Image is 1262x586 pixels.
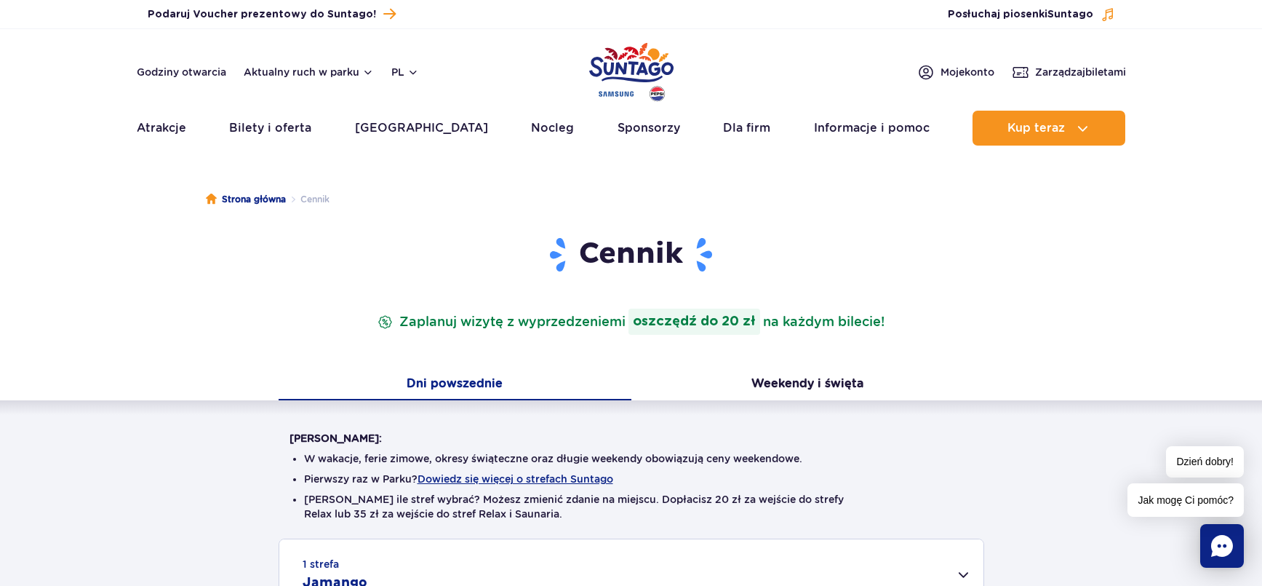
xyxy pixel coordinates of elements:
[1007,122,1065,135] span: Kup teraz
[304,492,959,521] li: [PERSON_NAME] ile stref wybrać? Możesz zmienić zdanie na miejscu. Dopłacisz 20 zł za wejście do s...
[1047,9,1093,20] span: Suntago
[1166,446,1244,478] span: Dzień dobry!
[917,63,994,81] a: Mojekonto
[137,111,186,146] a: Atrakcje
[531,111,574,146] a: Nocleg
[631,370,984,400] button: Weekendy i święta
[418,473,613,485] button: Dowiedz się więcej o strefach Suntago
[375,309,887,335] p: Zaplanuj wizytę z wyprzedzeniem na każdym bilecie!
[355,111,488,146] a: [GEOGRAPHIC_DATA]
[948,7,1093,22] span: Posłuchaj piosenki
[948,7,1115,22] button: Posłuchaj piosenkiSuntago
[1200,524,1244,568] div: Chat
[206,192,286,207] a: Strona główna
[1012,63,1126,81] a: Zarządzajbiletami
[304,451,959,466] li: W wakacje, ferie zimowe, okresy świąteczne oraz długie weekendy obowiązują ceny weekendowe.
[618,111,680,146] a: Sponsorzy
[814,111,930,146] a: Informacje i pomoc
[148,7,376,22] span: Podaruj Voucher prezentowy do Suntago!
[286,192,330,207] li: Cennik
[289,236,973,274] h1: Cennik
[391,65,419,79] button: pl
[973,111,1125,146] button: Kup teraz
[1035,65,1126,79] span: Zarządzaj biletami
[137,65,226,79] a: Godziny otwarcia
[1127,483,1244,517] span: Jak mogę Ci pomóc?
[148,4,396,24] a: Podaruj Voucher prezentowy do Suntago!
[940,65,994,79] span: Moje konto
[289,432,382,444] strong: [PERSON_NAME]:
[229,111,311,146] a: Bilety i oferta
[628,309,760,335] strong: oszczędź do 20 zł
[589,36,674,103] a: Park of Poland
[303,557,339,571] small: 1 strefa
[279,370,631,400] button: Dni powszednie
[304,472,959,486] li: Pierwszy raz w Parku?
[244,66,374,78] button: Aktualny ruch w parku
[723,111,770,146] a: Dla firm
